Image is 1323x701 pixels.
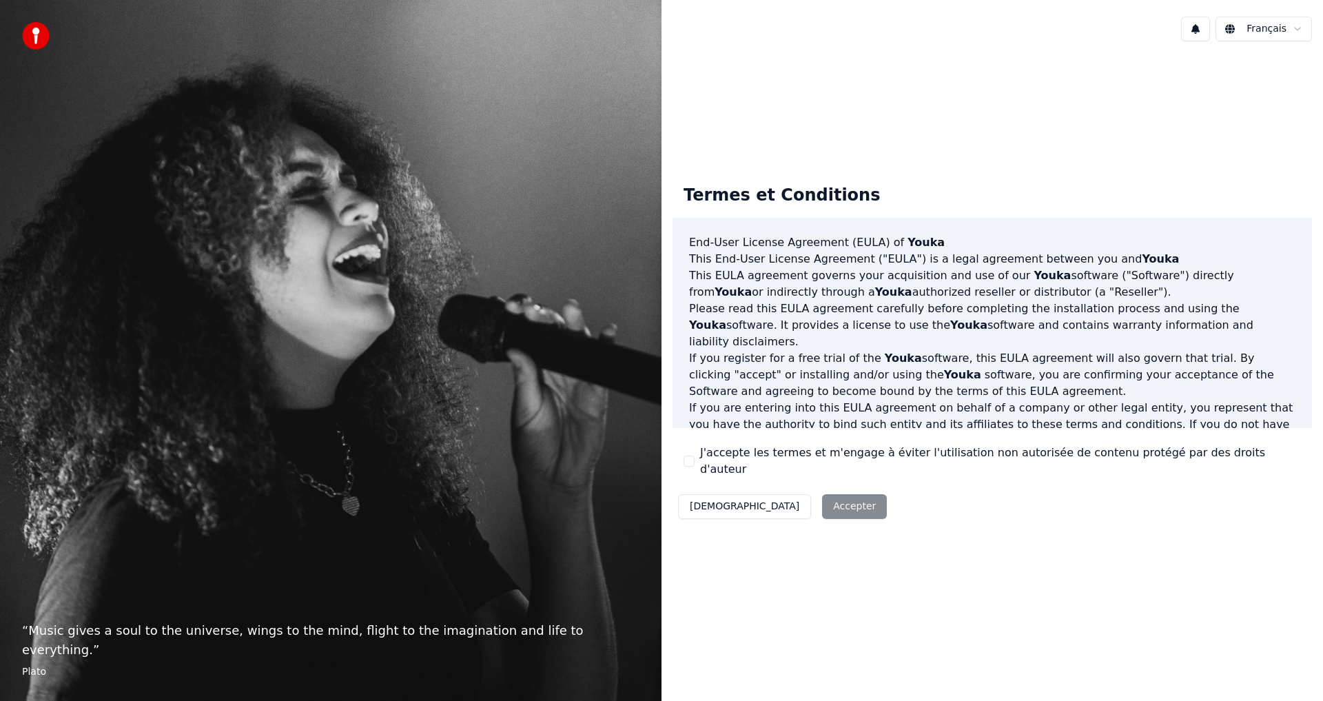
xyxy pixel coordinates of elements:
[700,445,1301,478] label: J'accepte les termes et m'engage à éviter l'utilisation non autorisée de contenu protégé par des ...
[715,285,752,298] span: Youka
[944,368,981,381] span: Youka
[907,236,945,249] span: Youka
[875,285,912,298] span: Youka
[22,22,50,50] img: youka
[689,234,1295,251] h3: End-User License Agreement (EULA) of
[689,400,1295,466] p: If you are entering into this EULA agreement on behalf of a company or other legal entity, you re...
[689,301,1295,350] p: Please read this EULA agreement carefully before completing the installation process and using th...
[885,352,922,365] span: Youka
[689,350,1295,400] p: If you register for a free trial of the software, this EULA agreement will also govern that trial...
[1142,252,1179,265] span: Youka
[22,621,639,660] p: “ Music gives a soul to the universe, wings to the mind, flight to the imagination and life to ev...
[673,174,891,218] div: Termes et Conditions
[689,267,1295,301] p: This EULA agreement governs your acquisition and use of our software ("Software") directly from o...
[689,318,726,332] span: Youka
[1034,269,1071,282] span: Youka
[22,665,639,679] footer: Plato
[689,251,1295,267] p: This End-User License Agreement ("EULA") is a legal agreement between you and
[950,318,987,332] span: Youka
[678,494,811,519] button: [DEMOGRAPHIC_DATA]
